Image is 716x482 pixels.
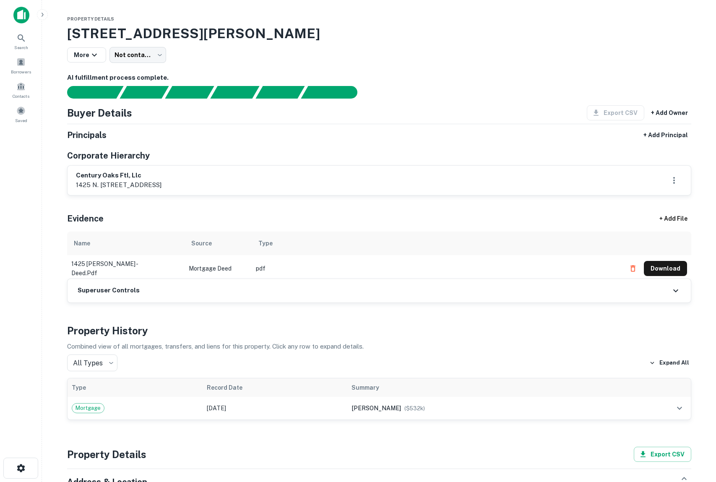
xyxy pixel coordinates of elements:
[404,405,425,412] span: ($ 532k )
[67,16,114,21] span: Property Details
[67,73,691,83] h6: AI fulfillment process complete.
[672,401,687,415] button: expand row
[13,93,29,99] span: Contacts
[185,232,252,255] th: Source
[109,47,166,63] div: Not contacted
[67,232,185,255] th: Name
[301,86,367,99] div: AI fulfillment process complete.
[67,255,185,282] td: 1425 [PERSON_NAME] - deed.pdf
[185,255,252,282] td: Mortgage Deed
[674,415,716,455] iframe: Chat Widget
[13,7,29,23] img: capitalize-icon.png
[203,378,347,397] th: Record Date
[67,354,117,371] div: All Types
[67,232,691,279] div: scrollable content
[647,357,691,369] button: Expand All
[252,232,621,255] th: Type
[67,105,132,120] h4: Buyer Details
[634,447,691,462] button: Export CSV
[165,86,214,99] div: Documents found, AI parsing details...
[67,23,691,44] h3: [STREET_ADDRESS][PERSON_NAME]
[210,86,259,99] div: Principals found, AI now looking for contact information...
[78,286,140,295] h6: Superuser Controls
[57,86,120,99] div: Sending borrower request to AI...
[351,405,401,412] span: [PERSON_NAME]
[625,262,640,275] button: Delete file
[14,44,28,51] span: Search
[76,180,161,190] p: 1425 n. [STREET_ADDRESS]
[67,212,104,225] h5: Evidence
[640,128,691,143] button: + Add Principal
[74,238,90,248] div: Name
[255,86,305,99] div: Principals found, still searching for contact information. This may take time...
[67,47,106,63] button: More
[3,30,39,52] a: Search
[67,447,146,462] h4: Property Details
[15,117,27,124] span: Saved
[191,238,212,248] div: Source
[644,211,703,227] div: + Add File
[3,103,39,125] a: Saved
[644,261,687,276] button: Download
[347,378,616,397] th: Summary
[67,323,691,338] h4: Property History
[68,378,203,397] th: Type
[72,404,104,412] span: Mortgage
[67,341,691,352] p: Combined view of all mortgages, transfers, and liens for this property. Click any row to expand d...
[3,78,39,101] a: Contacts
[258,238,273,248] div: Type
[11,68,31,75] span: Borrowers
[120,86,169,99] div: Your request is received and processing...
[648,105,691,120] button: + Add Owner
[252,255,621,282] td: pdf
[203,397,347,419] td: [DATE]
[3,54,39,77] a: Borrowers
[67,149,150,162] h5: Corporate Hierarchy
[76,171,161,180] h6: century oaks ftl, llc
[67,129,107,141] h5: Principals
